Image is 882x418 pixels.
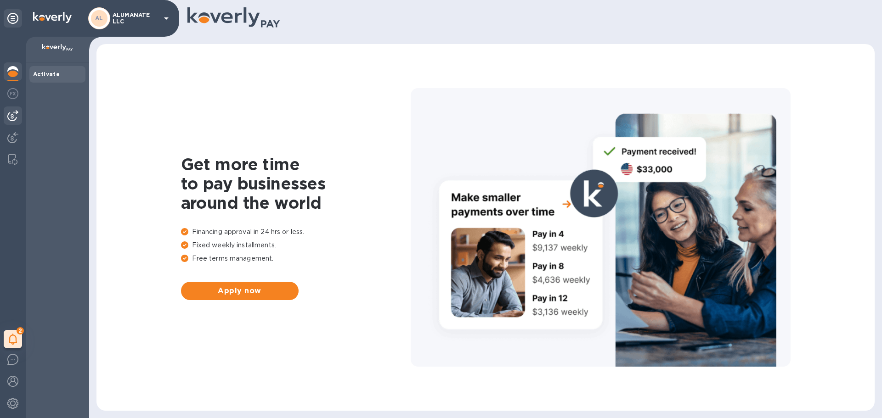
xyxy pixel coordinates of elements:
p: ALUMANATE LLC [113,12,158,25]
b: Activate [33,71,60,78]
span: 2 [17,327,24,334]
span: Apply now [188,285,291,296]
div: Unpin categories [4,9,22,28]
b: AL [95,15,103,22]
button: Apply now [181,282,299,300]
img: Logo [33,12,72,23]
img: Foreign exchange [7,88,18,99]
p: Financing approval in 24 hrs or less. [181,227,411,237]
h1: Get more time to pay businesses around the world [181,155,411,212]
p: Free terms management. [181,254,411,263]
p: Fixed weekly installments. [181,240,411,250]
